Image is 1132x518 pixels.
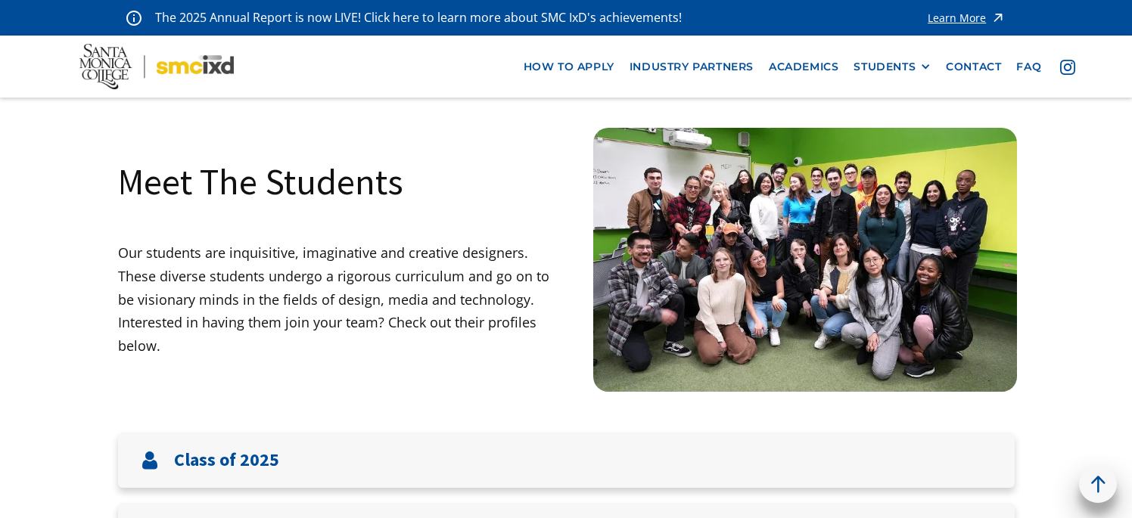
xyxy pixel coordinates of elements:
a: contact [938,53,1009,81]
div: Learn More [928,13,986,23]
a: faq [1009,53,1049,81]
h3: Class of 2025 [174,449,279,471]
h1: Meet The Students [118,158,403,205]
p: Our students are inquisitive, imaginative and creative designers. These diverse students undergo ... [118,241,567,357]
a: industry partners [622,53,761,81]
img: icon - information - alert [126,10,141,26]
img: Santa Monica College - SMC IxD logo [79,44,234,89]
div: STUDENTS [854,60,931,73]
a: Learn More [928,8,1006,28]
p: The 2025 Annual Report is now LIVE! Click here to learn more about SMC IxD's achievements! [155,8,683,28]
div: STUDENTS [854,60,916,73]
img: User icon [141,451,159,470]
a: Academics [761,53,846,81]
a: back to top [1079,465,1117,503]
img: Santa Monica College IxD Students engaging with industry [593,128,1017,392]
a: how to apply [516,53,622,81]
img: icon - arrow - alert [990,8,1006,28]
img: icon - instagram [1060,60,1075,75]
